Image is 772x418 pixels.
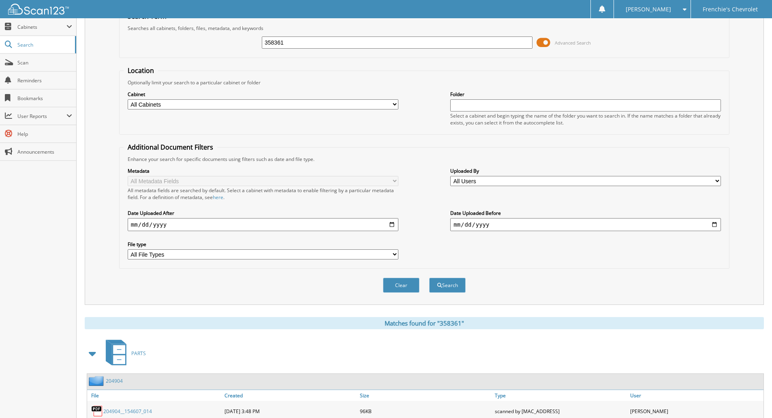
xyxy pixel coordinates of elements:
[358,390,493,401] a: Size
[8,4,69,15] img: scan123-logo-white.svg
[213,194,223,201] a: here
[450,167,721,174] label: Uploaded By
[128,210,398,217] label: Date Uploaded After
[17,113,66,120] span: User Reports
[128,167,398,174] label: Metadata
[17,131,72,137] span: Help
[383,278,419,293] button: Clear
[450,112,721,126] div: Select a cabinet and begin typing the name of the folder you want to search in. If the name match...
[91,405,103,417] img: PDF.png
[124,25,725,32] div: Searches all cabinets, folders, files, metadata, and keywords
[731,379,772,418] iframe: Chat Widget
[17,95,72,102] span: Bookmarks
[17,41,71,48] span: Search
[17,24,66,30] span: Cabinets
[131,350,146,357] span: PARTS
[89,376,106,386] img: folder2.png
[429,278,466,293] button: Search
[17,59,72,66] span: Scan
[450,210,721,217] label: Date Uploaded Before
[222,390,358,401] a: Created
[128,241,398,248] label: File type
[128,91,398,98] label: Cabinet
[124,143,217,152] legend: Additional Document Filters
[124,79,725,86] div: Optionally limit your search to a particular cabinet or folder
[128,218,398,231] input: start
[128,187,398,201] div: All metadata fields are searched by default. Select a cabinet with metadata to enable filtering b...
[626,7,671,12] span: [PERSON_NAME]
[103,408,152,415] a: 204904__154607_014
[450,218,721,231] input: end
[450,91,721,98] label: Folder
[17,148,72,155] span: Announcements
[101,337,146,369] a: PARTS
[85,317,764,329] div: Matches found for "358361"
[124,156,725,163] div: Enhance your search for specific documents using filters such as date and file type.
[628,390,763,401] a: User
[17,77,72,84] span: Reminders
[555,40,591,46] span: Advanced Search
[106,377,123,384] a: 204904
[124,66,158,75] legend: Location
[493,390,628,401] a: Type
[703,7,758,12] span: Frenchie's Chevrolet
[87,390,222,401] a: File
